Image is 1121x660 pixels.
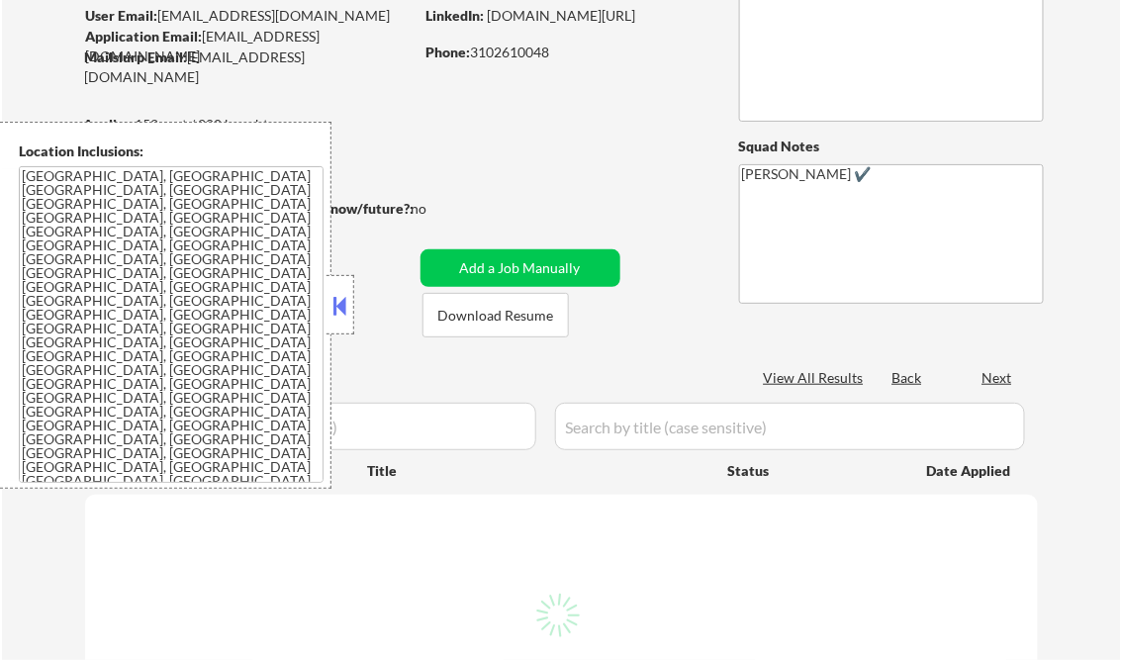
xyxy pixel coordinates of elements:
div: Back [892,368,924,388]
div: Date Applied [927,461,1014,481]
div: 3102610048 [426,43,706,62]
strong: Mailslurp Email: [85,48,188,65]
div: [EMAIL_ADDRESS][DOMAIN_NAME] [86,6,414,26]
strong: LinkedIn: [426,7,485,24]
div: View All Results [764,368,870,388]
button: Download Resume [422,293,569,337]
div: [EMAIL_ADDRESS][DOMAIN_NAME] [85,47,414,86]
div: 152 sent / 200 bought [84,115,414,135]
div: Location Inclusions: [19,141,324,161]
strong: Applies: [84,116,136,133]
div: [EMAIL_ADDRESS][DOMAIN_NAME] [86,27,414,65]
strong: User Email: [86,7,158,24]
div: Squad Notes [739,137,1044,156]
input: Search by title (case sensitive) [555,403,1025,450]
div: Status [728,452,898,488]
button: Add a Job Manually [420,249,620,287]
strong: Phone: [426,44,471,60]
div: Next [982,368,1014,388]
a: [DOMAIN_NAME][URL] [488,7,636,24]
div: Title [368,461,709,481]
div: no [412,199,468,219]
strong: Application Email: [86,28,203,45]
